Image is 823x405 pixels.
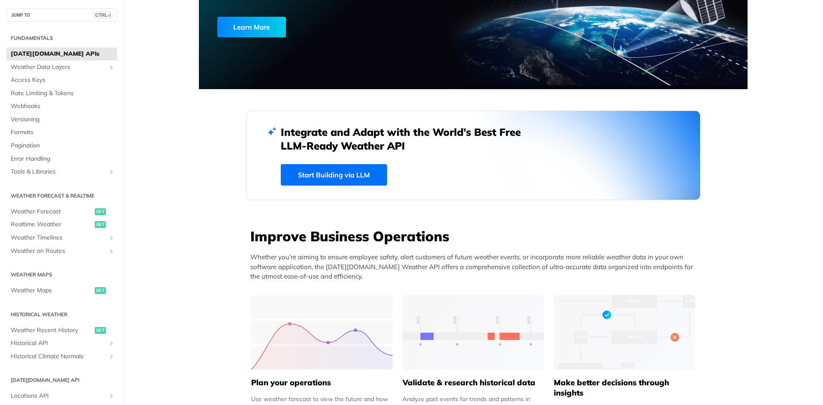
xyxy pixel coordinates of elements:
span: Tools & Libraries [11,168,106,176]
a: Weather Mapsget [6,284,117,297]
span: CTRL-/ [93,12,112,18]
span: get [95,208,106,215]
a: Pagination [6,139,117,152]
span: Historical API [11,339,106,348]
h2: Fundamentals [6,34,117,42]
span: Formats [11,128,115,137]
a: Historical Climate NormalsShow subpages for Historical Climate Normals [6,350,117,363]
span: Weather Timelines [11,234,106,242]
a: Webhooks [6,100,117,113]
button: Show subpages for Weather on Routes [108,248,115,255]
span: get [95,327,106,334]
a: Historical APIShow subpages for Historical API [6,337,117,350]
span: Weather Data Layers [11,63,106,72]
h3: Improve Business Operations [250,227,700,246]
button: Show subpages for Locations API [108,393,115,399]
a: [DATE][DOMAIN_NAME] APIs [6,48,117,60]
a: Formats [6,126,117,139]
span: Versioning [11,115,115,124]
span: Weather Recent History [11,326,93,335]
a: Weather Data LayersShow subpages for Weather Data Layers [6,61,117,74]
span: get [95,287,106,294]
h2: [DATE][DOMAIN_NAME] API [6,376,117,384]
span: Pagination [11,141,115,150]
button: Show subpages for Weather Data Layers [108,64,115,71]
a: Weather TimelinesShow subpages for Weather Timelines [6,231,117,244]
span: [DATE][DOMAIN_NAME] APIs [11,50,115,58]
img: 13d7ca0-group-496-2.svg [402,295,544,370]
a: Learn More [217,17,430,37]
h2: Historical Weather [6,311,117,318]
a: Error Handling [6,153,117,165]
span: Rate Limiting & Tokens [11,89,115,98]
h2: Weather Maps [6,271,117,279]
p: Whether you’re aiming to ensure employee safety, alert customers of future weather events, or inc... [250,252,700,282]
span: Weather Maps [11,286,93,295]
h2: Integrate and Adapt with the World’s Best Free LLM-Ready Weather API [281,125,534,153]
a: Locations APIShow subpages for Locations API [6,390,117,402]
span: Weather Forecast [11,207,93,216]
a: Start Building via LLM [281,164,387,186]
h5: Plan your operations [251,378,393,388]
span: Error Handling [11,155,115,163]
button: Show subpages for Historical API [108,340,115,347]
a: Weather Recent Historyget [6,324,117,337]
img: a22d113-group-496-32x.svg [554,295,695,370]
a: Rate Limiting & Tokens [6,87,117,100]
button: Show subpages for Weather Timelines [108,234,115,241]
a: Access Keys [6,74,117,87]
h2: Weather Forecast & realtime [6,192,117,200]
a: Realtime Weatherget [6,218,117,231]
div: Learn More [217,17,286,37]
span: Locations API [11,392,106,400]
a: Tools & LibrariesShow subpages for Tools & Libraries [6,165,117,178]
button: JUMP TOCTRL-/ [6,9,117,21]
span: Weather on Routes [11,247,106,255]
img: 39565e8-group-4962x.svg [251,295,393,370]
h5: Validate & research historical data [402,378,544,388]
span: Access Keys [11,76,115,84]
span: Historical Climate Normals [11,352,106,361]
button: Show subpages for Historical Climate Normals [108,353,115,360]
h5: Make better decisions through insights [554,378,695,398]
a: Versioning [6,113,117,126]
a: Weather Forecastget [6,205,117,218]
span: Webhooks [11,102,115,111]
a: Weather on RoutesShow subpages for Weather on Routes [6,245,117,258]
button: Show subpages for Tools & Libraries [108,168,115,175]
span: Realtime Weather [11,220,93,229]
span: get [95,221,106,228]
